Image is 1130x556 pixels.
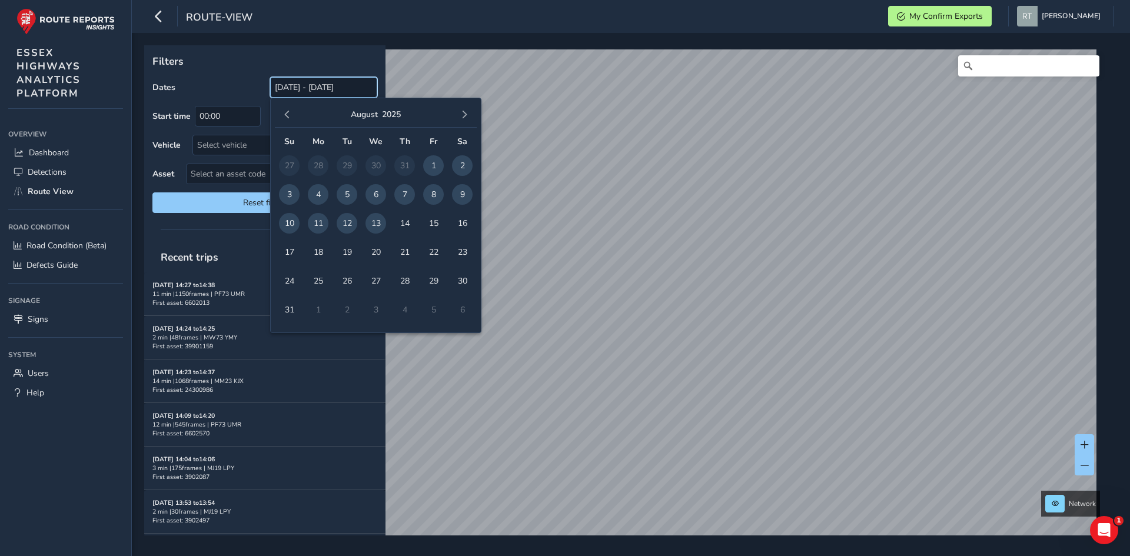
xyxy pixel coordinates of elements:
span: 23 [452,242,473,262]
canvas: Map [148,49,1096,549]
span: 24 [279,271,300,291]
button: [PERSON_NAME] [1017,6,1105,26]
strong: [DATE] 14:27 to 14:38 [152,281,215,289]
span: 1 [423,155,444,176]
span: Road Condition (Beta) [26,240,107,251]
div: Signage [8,292,123,309]
a: Help [8,383,123,402]
strong: [DATE] 14:23 to 14:37 [152,368,215,377]
strong: [DATE] 14:24 to 14:25 [152,324,215,333]
span: 5 [337,184,357,205]
span: Recent trips [152,242,227,272]
span: 20 [365,242,386,262]
span: 30 [452,271,473,291]
span: 14 [394,213,415,234]
a: Dashboard [8,143,123,162]
span: 11 [308,213,328,234]
div: 12 min | 545 frames | PF73 UMR [152,420,377,429]
span: Signs [28,314,48,325]
label: Start time [152,111,191,122]
a: Detections [8,162,123,182]
span: Dashboard [29,147,69,158]
span: ESSEX HIGHWAYS ANALYTICS PLATFORM [16,46,81,100]
a: Defects Guide [8,255,123,275]
a: Route View [8,182,123,201]
span: We [369,136,383,147]
span: Su [284,136,294,147]
span: 13 [365,213,386,234]
button: Reset filters [152,192,377,213]
span: 4 [308,184,328,205]
span: 15 [423,213,444,234]
span: First asset: 39901159 [152,342,213,351]
span: Help [26,387,44,398]
img: diamond-layout [1017,6,1038,26]
span: Users [28,368,49,379]
span: Mo [313,136,324,147]
span: Tu [343,136,352,147]
strong: [DATE] 14:04 to 14:06 [152,455,215,464]
span: Th [400,136,410,147]
span: 21 [394,242,415,262]
p: Filters [152,54,377,69]
iframe: Intercom live chat [1090,516,1118,544]
span: 26 [337,271,357,291]
span: route-view [186,10,252,26]
a: Users [8,364,123,383]
span: Select an asset code [187,164,357,184]
span: 18 [308,242,328,262]
div: 2 min | 30 frames | MJ19 LPY [152,507,377,516]
div: Road Condition [8,218,123,236]
span: 27 [365,271,386,291]
span: 2 [452,155,473,176]
label: Vehicle [152,139,181,151]
span: 31 [279,299,300,320]
span: 7 [394,184,415,205]
span: Detections [28,167,67,178]
button: August [351,109,378,120]
button: My Confirm Exports [888,6,992,26]
span: 3 [279,184,300,205]
span: 29 [423,271,444,291]
span: First asset: 6602570 [152,429,210,438]
label: Dates [152,82,175,93]
span: 22 [423,242,444,262]
span: Sa [457,136,467,147]
span: Route View [28,186,74,197]
button: 2025 [382,109,401,120]
span: Fr [430,136,437,147]
span: First asset: 6602013 [152,298,210,307]
span: First asset: 3902497 [152,516,210,525]
div: System [8,346,123,364]
span: 17 [279,242,300,262]
span: 12 [337,213,357,234]
span: 25 [308,271,328,291]
input: Search [958,55,1099,76]
span: 19 [337,242,357,262]
a: Signs [8,309,123,329]
div: 3 min | 175 frames | MJ19 LPY [152,464,377,472]
span: First asset: 24300986 [152,385,213,394]
div: 2 min | 48 frames | MW73 YMY [152,333,377,342]
span: 8 [423,184,444,205]
span: 9 [452,184,473,205]
label: Asset [152,168,174,179]
span: 6 [365,184,386,205]
span: First asset: 3902087 [152,472,210,481]
span: 10 [279,213,300,234]
span: Network [1069,499,1096,508]
span: Reset filters [161,197,368,208]
div: 14 min | 1068 frames | MM23 KJX [152,377,377,385]
span: Defects Guide [26,259,78,271]
span: 28 [394,271,415,291]
span: [PERSON_NAME] [1042,6,1101,26]
strong: [DATE] 14:09 to 14:20 [152,411,215,420]
strong: [DATE] 13:53 to 13:54 [152,498,215,507]
img: rr logo [16,8,115,35]
div: 11 min | 1150 frames | PF73 UMR [152,289,377,298]
span: My Confirm Exports [909,11,983,22]
a: Road Condition (Beta) [8,236,123,255]
div: Select vehicle [193,135,357,155]
div: Overview [8,125,123,143]
span: 1 [1114,516,1124,525]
